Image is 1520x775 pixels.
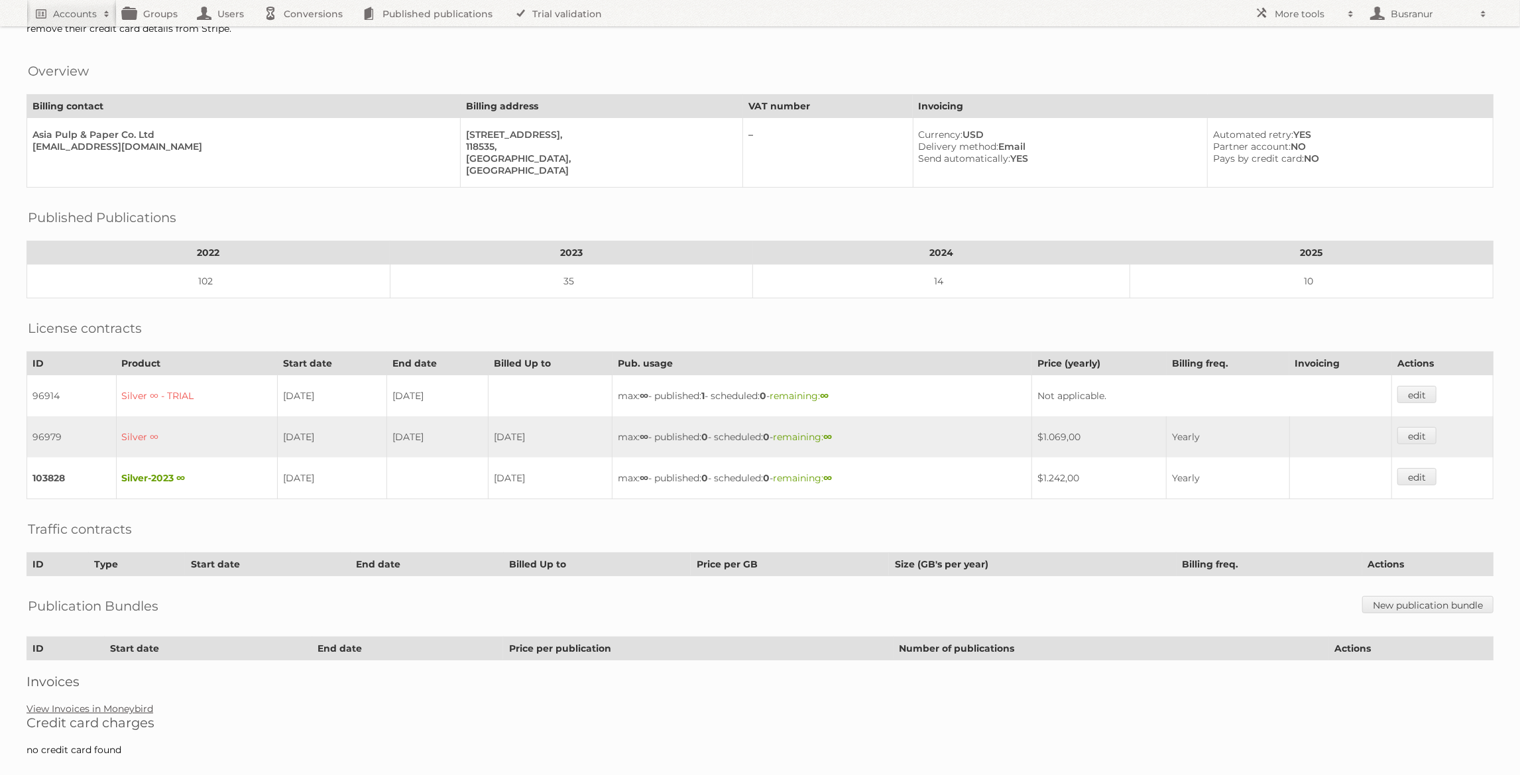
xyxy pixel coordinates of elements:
th: Start date [104,637,312,660]
th: Billing address [461,95,743,118]
th: Type [89,553,185,576]
th: Product [116,352,278,375]
span: Delivery method: [919,141,999,152]
strong: ∞ [823,472,832,484]
th: ID [27,637,105,660]
th: 2022 [27,241,390,265]
td: – [743,118,913,188]
a: edit [1397,468,1436,485]
th: Actions [1329,637,1493,660]
th: Actions [1362,553,1493,576]
th: Start date [185,553,351,576]
td: [DATE] [278,457,387,499]
td: Silver ∞ [116,416,278,457]
th: Billing contact [27,95,461,118]
span: Send automatically: [919,152,1011,164]
td: max: - published: - scheduled: - [613,375,1032,417]
div: [GEOGRAPHIC_DATA] [466,164,732,176]
strong: 0 [701,472,708,484]
th: Invoicing [1289,352,1391,375]
span: remaining: [770,390,829,402]
th: ID [27,352,117,375]
h2: Overview [28,61,89,81]
th: End date [312,637,504,660]
td: [DATE] [489,416,613,457]
div: NO [1213,152,1482,164]
th: Price per publication [503,637,893,660]
div: NO [1213,141,1482,152]
a: edit [1397,427,1436,444]
th: Pub. usage [613,352,1032,375]
strong: ∞ [640,472,648,484]
th: Billed Up to [489,352,613,375]
th: Number of publications [894,637,1329,660]
div: 118535, [466,141,732,152]
td: $1.069,00 [1031,416,1167,457]
td: max: - published: - scheduled: - [613,457,1032,499]
strong: ∞ [820,390,829,402]
th: Start date [278,352,387,375]
th: 2023 [390,241,753,265]
th: Actions [1392,352,1493,375]
th: End date [351,553,504,576]
td: 14 [753,265,1130,298]
div: Email [919,141,1197,152]
td: 96979 [27,416,117,457]
th: Size (GB's per year) [889,553,1177,576]
th: Invoicing [913,95,1493,118]
td: [DATE] [278,416,387,457]
th: 2024 [753,241,1130,265]
strong: 0 [763,431,770,443]
strong: 0 [760,390,766,402]
td: 10 [1130,265,1493,298]
strong: 1 [701,390,705,402]
div: [EMAIL_ADDRESS][DOMAIN_NAME] [32,141,449,152]
td: 102 [27,265,390,298]
strong: ∞ [640,431,648,443]
span: Partner account: [1213,141,1291,152]
h2: Publication Bundles [28,596,158,616]
a: View Invoices in Moneybird [27,703,153,715]
div: [GEOGRAPHIC_DATA], [466,152,732,164]
th: 2025 [1130,241,1493,265]
div: Asia Pulp & Paper Co. Ltd [32,129,449,141]
td: [DATE] [387,375,489,417]
th: End date [387,352,489,375]
h2: License contracts [28,318,142,338]
h2: Accounts [53,7,97,21]
span: Automated retry: [1213,129,1293,141]
span: remaining: [773,431,832,443]
th: ID [27,553,89,576]
td: [DATE] [489,457,613,499]
td: Yearly [1167,416,1289,457]
h2: More tools [1275,7,1341,21]
th: Price (yearly) [1031,352,1167,375]
h2: Invoices [27,674,1493,689]
td: max: - published: - scheduled: - [613,416,1032,457]
div: USD [919,129,1197,141]
h2: Busranur [1387,7,1474,21]
td: 96914 [27,375,117,417]
td: [DATE] [278,375,387,417]
strong: 0 [763,472,770,484]
strong: ∞ [823,431,832,443]
h2: Credit card charges [27,715,1493,731]
th: Billing freq. [1167,352,1289,375]
th: Billing freq. [1177,553,1362,576]
a: edit [1397,386,1436,403]
h2: Traffic contracts [28,519,132,539]
h2: Published Publications [28,208,176,227]
td: Yearly [1167,457,1289,499]
a: New publication bundle [1362,596,1493,613]
span: Currency: [919,129,963,141]
th: VAT number [743,95,913,118]
td: [DATE] [387,416,489,457]
strong: ∞ [640,390,648,402]
td: Silver-2023 ∞ [116,457,278,499]
span: Pays by credit card: [1213,152,1304,164]
td: 35 [390,265,753,298]
td: 103828 [27,457,117,499]
div: YES [919,152,1197,164]
div: [STREET_ADDRESS], [466,129,732,141]
div: YES [1213,129,1482,141]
